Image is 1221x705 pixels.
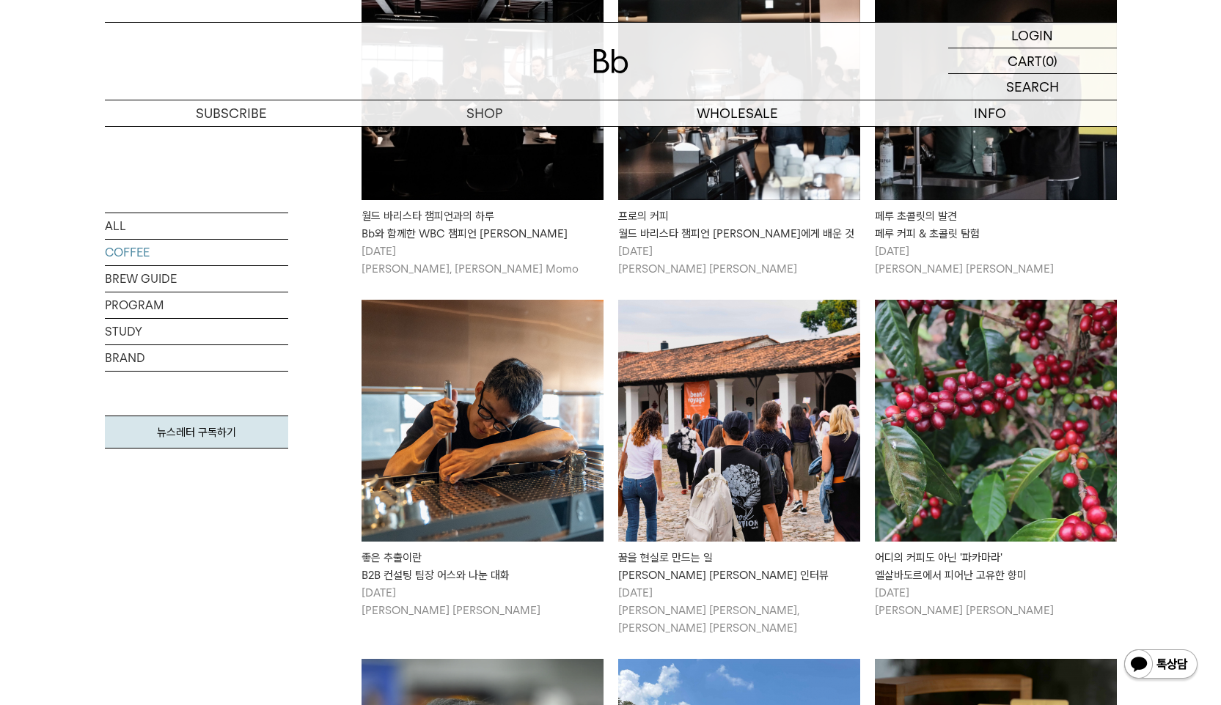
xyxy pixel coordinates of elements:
[362,207,604,243] div: 월드 바리스타 챔피언과의 하루 Bb와 함께한 WBC 챔피언 [PERSON_NAME]
[1011,23,1053,48] p: LOGIN
[875,549,1117,584] div: 어디의 커피도 아닌 '파카마라' 엘살바도르에서 피어난 고유한 향미
[875,207,1117,243] div: 페루 초콜릿의 발견 페루 커피 & 초콜릿 탐험
[875,584,1117,619] p: [DATE] [PERSON_NAME] [PERSON_NAME]
[1123,648,1199,683] img: 카카오톡 채널 1:1 채팅 버튼
[362,300,604,542] img: 좋은 추출이란B2B 컨설팅 팀장 어스와 나눈 대화
[618,584,860,637] p: [DATE] [PERSON_NAME] [PERSON_NAME], [PERSON_NAME] [PERSON_NAME]
[105,213,288,239] a: ALL
[1042,48,1057,73] p: (0)
[1008,48,1042,73] p: CART
[362,549,604,584] div: 좋은 추출이란 B2B 컨설팅 팀장 어스와 나눈 대화
[618,549,860,584] div: 꿈을 현실로 만드는 일 [PERSON_NAME] [PERSON_NAME] 인터뷰
[105,240,288,265] a: COFFEE
[875,243,1117,278] p: [DATE] [PERSON_NAME] [PERSON_NAME]
[618,300,860,637] a: 꿈을 현실로 만드는 일빈보야지 탁승희 대표 인터뷰 꿈을 현실로 만드는 일[PERSON_NAME] [PERSON_NAME] 인터뷰 [DATE][PERSON_NAME] [PERS...
[362,243,604,278] p: [DATE] [PERSON_NAME], [PERSON_NAME] Momo
[618,207,860,243] div: 프로의 커피 월드 바리스타 챔피언 [PERSON_NAME]에게 배운 것
[105,266,288,292] a: BREW GUIDE
[1006,74,1059,100] p: SEARCH
[358,100,611,126] a: SHOP
[105,100,358,126] a: SUBSCRIBE
[948,23,1117,48] a: LOGIN
[362,584,604,619] p: [DATE] [PERSON_NAME] [PERSON_NAME]
[875,300,1117,619] a: 어디의 커피도 아닌 '파카마라'엘살바도르에서 피어난 고유한 향미 어디의 커피도 아닌 '파카마라'엘살바도르에서 피어난 고유한 향미 [DATE][PERSON_NAME] [PERS...
[864,100,1117,126] p: INFO
[105,345,288,371] a: BRAND
[948,48,1117,74] a: CART (0)
[105,292,288,318] a: PROGRAM
[618,243,860,278] p: [DATE] [PERSON_NAME] [PERSON_NAME]
[875,300,1117,542] img: 어디의 커피도 아닌 '파카마라'엘살바도르에서 피어난 고유한 향미
[618,300,860,542] img: 꿈을 현실로 만드는 일빈보야지 탁승희 대표 인터뷰
[362,300,604,619] a: 좋은 추출이란B2B 컨설팅 팀장 어스와 나눈 대화 좋은 추출이란B2B 컨설팅 팀장 어스와 나눈 대화 [DATE][PERSON_NAME] [PERSON_NAME]
[611,100,864,126] p: WHOLESALE
[105,416,288,449] a: 뉴스레터 구독하기
[593,49,628,73] img: 로고
[105,319,288,344] a: STUDY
